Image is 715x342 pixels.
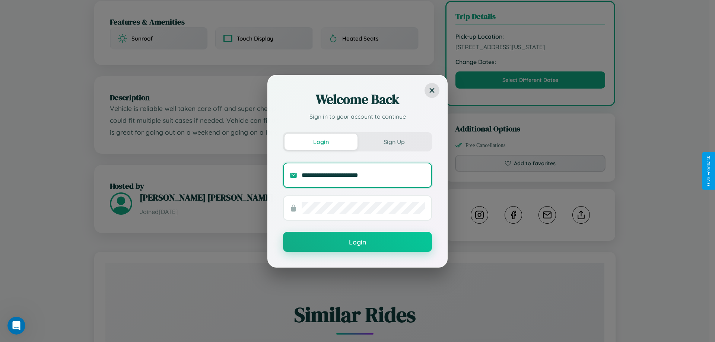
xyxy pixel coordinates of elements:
iframe: Intercom live chat [7,317,25,335]
button: Sign Up [357,134,430,150]
button: Login [285,134,357,150]
h2: Welcome Back [283,90,432,108]
p: Sign in to your account to continue [283,112,432,121]
button: Login [283,232,432,252]
div: Give Feedback [706,156,711,186]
